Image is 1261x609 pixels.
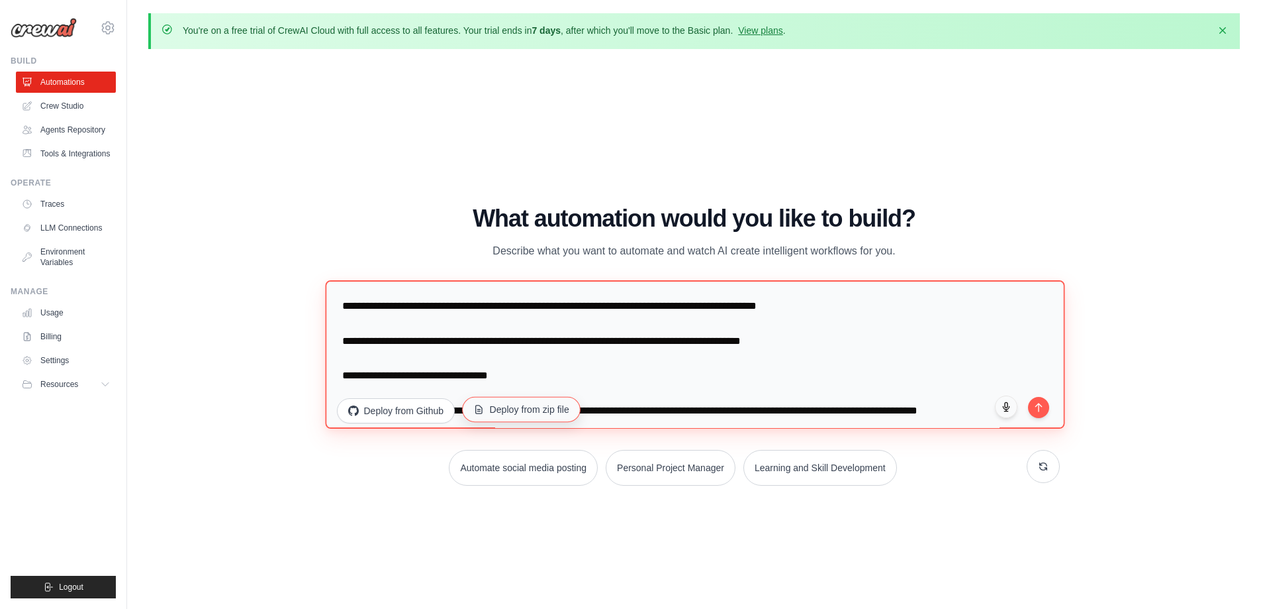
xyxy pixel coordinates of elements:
button: Automate social media posting [449,450,598,486]
a: Settings [16,350,116,371]
button: Logout [11,576,116,598]
a: Usage [16,302,116,323]
button: Resources [16,374,116,395]
iframe: Chat Widget [1195,545,1261,609]
a: Billing [16,326,116,347]
a: Tools & Integrations [16,143,116,164]
a: View plans [738,25,782,36]
div: Manage [11,286,116,297]
button: Personal Project Manager [606,450,735,486]
p: You're on a free trial of CrewAI Cloud with full access to all features. Your trial ends in , aft... [183,24,786,37]
h1: What automation would you like to build? [329,205,1060,232]
strong: 7 days [532,25,561,36]
span: Resources [40,379,78,390]
button: Deploy from Github [337,398,455,423]
a: Environment Variables [16,241,116,273]
div: Build [11,56,116,66]
button: Deploy from zip file [462,396,581,421]
a: Crew Studio [16,95,116,117]
p: Describe what you want to automate and watch AI create intelligent workflows for you. [472,243,917,260]
div: Operate [11,178,116,188]
a: LLM Connections [16,217,116,239]
button: Learning and Skill Development [743,450,897,486]
a: Agents Repository [16,119,116,140]
img: Logo [11,18,77,38]
a: Automations [16,72,116,93]
a: Traces [16,194,116,215]
span: Logout [59,582,83,592]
